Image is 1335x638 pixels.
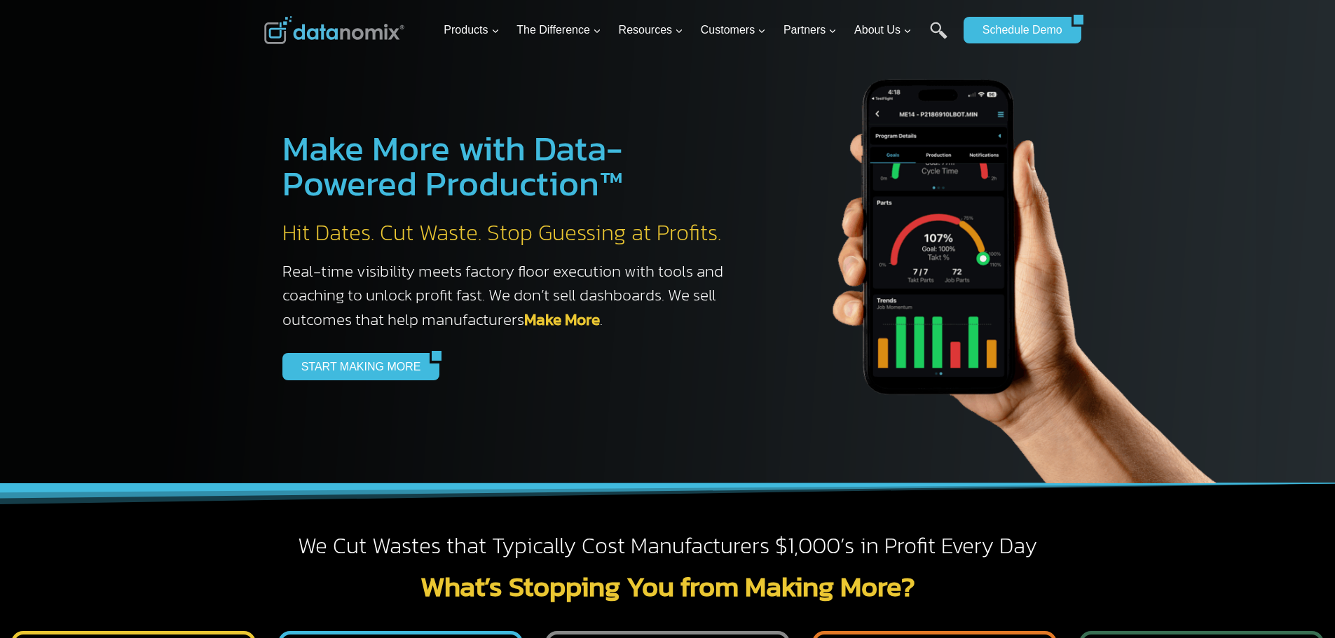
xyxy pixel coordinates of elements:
a: START MAKING MORE [282,353,430,380]
span: Resources [619,21,683,39]
img: Datanomix [264,16,404,44]
span: About Us [854,21,912,39]
span: Products [444,21,499,39]
h2: Hit Dates. Cut Waste. Stop Guessing at Profits. [282,219,738,248]
span: Customers [701,21,766,39]
nav: Primary Navigation [438,8,957,53]
h3: Real-time visibility meets factory floor execution with tools and coaching to unlock profit fast.... [282,259,738,332]
h2: What’s Stopping You from Making More? [264,572,1072,600]
h1: Make More with Data-Powered Production™ [282,131,738,201]
span: Partners [783,21,837,39]
h2: We Cut Wastes that Typically Cost Manufacturers $1,000’s in Profit Every Day [264,532,1072,561]
span: The Difference [516,21,601,39]
img: The Datanoix Mobile App available on Android and iOS Devices [766,28,1257,483]
a: Search [930,22,947,53]
a: Make More [524,307,600,331]
a: Schedule Demo [964,17,1072,43]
